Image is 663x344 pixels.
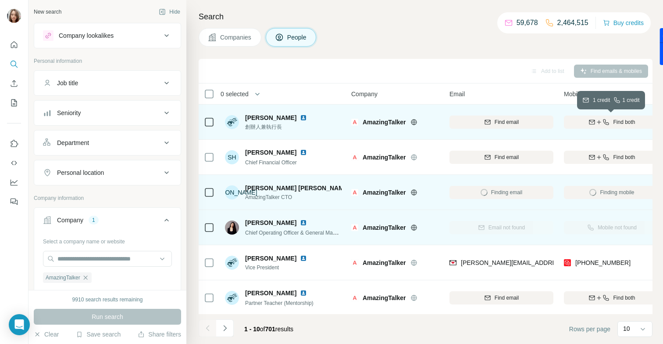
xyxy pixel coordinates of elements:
button: My lists [7,95,21,111]
p: 2,464,515 [557,18,588,28]
button: Find email [449,151,553,164]
h4: Search [199,11,652,23]
span: Chief Financial Officer [245,159,297,166]
div: New search [34,8,61,16]
button: Hide [153,5,186,18]
span: Company [351,90,378,98]
button: Find email [449,291,553,304]
div: Company lookalikes [59,31,114,40]
div: 9910 search results remaining [72,296,143,304]
div: Department [57,138,89,147]
div: SH [225,150,239,164]
span: Vice President [245,264,317,272]
img: Logo of AmazingTalker [351,154,358,161]
button: Find both [564,151,660,164]
span: results [244,326,293,333]
button: Feedback [7,194,21,210]
span: [PERSON_NAME] [245,148,296,157]
button: Company lookalikes [34,25,181,46]
button: Find email [449,116,553,129]
span: [PERSON_NAME] [245,289,296,297]
button: Buy credits [603,17,644,29]
span: Partner Teacher (Mentorship) [245,300,314,306]
span: Find email [495,153,519,161]
div: Personal location [57,168,104,177]
button: Find both [564,291,660,304]
span: AmazingTalker [363,223,406,232]
p: 59,678 [517,18,538,28]
button: Dashboard [7,174,21,190]
button: Job title [34,72,181,94]
div: Job title [57,79,78,87]
span: Find both [613,294,635,302]
span: People [287,33,307,42]
div: [PERSON_NAME] [225,185,239,199]
button: Clear all [43,289,73,297]
img: Avatar [7,9,21,23]
span: Find email [495,118,519,126]
p: Company information [34,194,181,202]
img: LinkedIn logo [300,114,307,121]
img: Avatar [225,291,239,305]
button: Use Surfe API [7,155,21,171]
span: AmazingTalker CTO [245,193,342,201]
span: Chief Operating Officer & General Manager of [GEOGRAPHIC_DATA] [245,229,408,236]
span: Mobile [564,90,582,98]
span: 701 [265,326,275,333]
button: Save search [76,330,121,339]
img: Avatar [225,115,239,129]
img: LinkedIn logo [300,290,307,297]
img: LinkedIn logo [300,219,307,226]
span: Find email [495,294,519,302]
button: Clear [34,330,59,339]
img: Avatar [225,256,239,270]
div: Seniority [57,109,81,117]
button: Seniority [34,102,181,123]
button: Department [34,132,181,153]
span: AmazingTalker [363,258,406,267]
p: Personal information [34,57,181,65]
span: Rows per page [569,325,610,333]
span: 1 - 10 [244,326,260,333]
img: Logo of AmazingTalker [351,189,358,196]
button: Share filters [138,330,181,339]
span: AmazingTalker [363,118,406,127]
span: 創辦人兼執行長 [245,123,317,131]
button: Search [7,56,21,72]
span: AmazingTalker [363,293,406,302]
img: provider prospeo logo [564,258,571,267]
span: AmazingTalker [363,153,406,162]
button: Find both [564,116,660,129]
div: Company [57,216,83,225]
span: AmazingTalker [46,274,80,282]
button: Personal location [34,162,181,183]
span: [PERSON_NAME] [PERSON_NAME] [245,184,350,192]
img: Avatar [225,221,239,235]
span: [PERSON_NAME] [245,254,296,263]
span: AmazingTalker [363,188,406,197]
span: Find both [613,153,635,161]
button: Company1 [34,210,181,234]
button: Enrich CSV [7,76,21,91]
div: 1 [89,216,99,224]
button: Use Surfe on LinkedIn [7,136,21,152]
span: Find both [613,118,635,126]
p: 10 [623,324,630,333]
img: LinkedIn logo [300,149,307,156]
button: Quick start [7,37,21,53]
img: Logo of AmazingTalker [351,259,358,266]
span: Companies [220,33,252,42]
img: Logo of AmazingTalker [351,294,358,301]
div: Open Intercom Messenger [9,314,30,335]
img: provider findymail logo [449,258,456,267]
div: Select a company name or website [43,234,172,246]
span: 0 selected [221,90,249,98]
span: Email [449,90,465,98]
span: [PHONE_NUMBER] [575,259,631,266]
button: Navigate to next page [216,319,234,337]
img: LinkedIn logo [300,255,307,262]
img: Logo of AmazingTalker [351,119,358,126]
span: [PERSON_NAME] [245,113,296,122]
span: of [260,326,265,333]
img: Logo of AmazingTalker [351,224,358,231]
